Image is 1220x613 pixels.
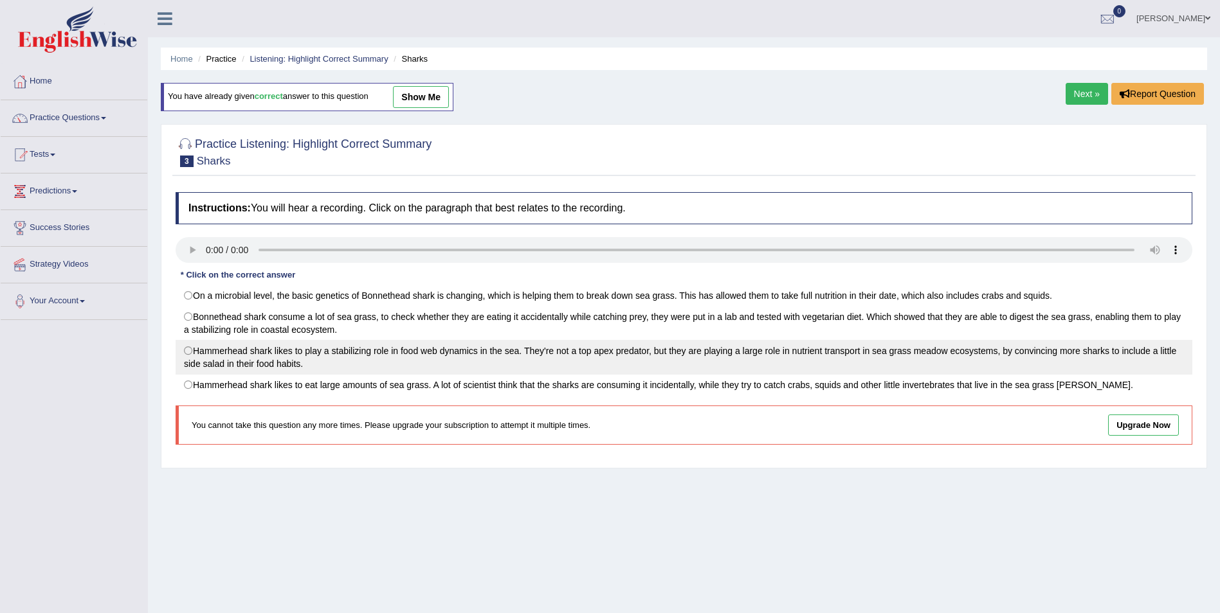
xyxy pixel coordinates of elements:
[192,419,932,431] p: You cannot take this question any more times. Please upgrade your subscription to attempt it mult...
[176,269,300,281] div: * Click on the correct answer
[161,83,453,111] div: You have already given answer to this question
[176,374,1192,396] label: Hammerhead shark likes to eat large amounts of sea grass. A lot of scientist think that the shark...
[176,192,1192,224] h4: You will hear a recording. Click on the paragraph that best relates to the recording.
[1113,5,1126,17] span: 0
[1108,414,1179,436] a: Upgrade Now
[255,92,283,102] b: correct
[195,53,236,65] li: Practice
[1,64,147,96] a: Home
[1066,83,1108,105] a: Next »
[197,155,231,167] small: Sharks
[188,202,251,213] b: Instructions:
[180,155,194,167] span: 3
[176,135,432,167] h2: Practice Listening: Highlight Correct Summary
[1,100,147,132] a: Practice Questions
[170,54,193,64] a: Home
[390,53,428,65] li: Sharks
[250,54,388,64] a: Listening: Highlight Correct Summary
[176,340,1192,375] label: Hammerhead shark likes to play a stabilizing role in food web dynamics in the sea. They're not a ...
[176,285,1192,306] label: On a microbial level, the basic genetics of Bonnethead shark is changing, which is helping them t...
[1,247,147,279] a: Strategy Videos
[393,86,449,108] a: show me
[1,283,147,315] a: Your Account
[1,137,147,169] a: Tests
[1,173,147,206] a: Predictions
[1,210,147,242] a: Success Stories
[176,306,1192,341] label: Bonnethead shark consume a lot of sea grass, to check whether they are eating it accidentally whi...
[1111,83,1204,105] button: Report Question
